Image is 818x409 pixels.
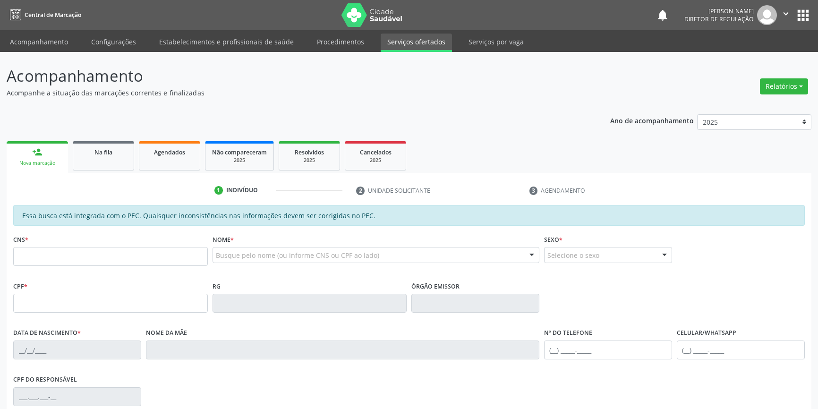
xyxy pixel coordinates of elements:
[13,205,805,226] div: Essa busca está integrada com o PEC. Quaisquer inconsistências nas informações devem ser corrigid...
[757,5,777,25] img: img
[25,11,81,19] span: Central de Marcação
[7,64,570,88] p: Acompanhamento
[677,326,736,341] label: Celular/WhatsApp
[213,279,221,294] label: RG
[226,186,258,195] div: Indivíduo
[360,148,392,156] span: Cancelados
[7,88,570,98] p: Acompanhe a situação das marcações correntes e finalizadas
[13,160,61,167] div: Nova marcação
[7,7,81,23] a: Central de Marcação
[212,157,267,164] div: 2025
[462,34,530,50] a: Serviços por vaga
[286,157,333,164] div: 2025
[13,279,27,294] label: CPF
[154,148,185,156] span: Agendados
[13,373,77,387] label: CPF do responsável
[153,34,300,50] a: Estabelecimentos e profissionais de saúde
[656,9,669,22] button: notifications
[295,148,324,156] span: Resolvidos
[13,387,141,406] input: ___.___.___-__
[13,341,141,359] input: __/__/____
[213,232,234,247] label: Nome
[610,114,694,126] p: Ano de acompanhamento
[85,34,143,50] a: Configurações
[3,34,75,50] a: Acompanhamento
[214,186,223,195] div: 1
[777,5,795,25] button: 
[547,250,599,260] span: Selecione o sexo
[13,232,28,247] label: CNS
[411,279,460,294] label: Órgão emissor
[544,232,562,247] label: Sexo
[13,326,81,341] label: Data de nascimento
[310,34,371,50] a: Procedimentos
[684,15,754,23] span: Diretor de regulação
[781,9,791,19] i: 
[760,78,808,94] button: Relatórios
[212,148,267,156] span: Não compareceram
[146,326,187,341] label: Nome da mãe
[32,147,43,157] div: person_add
[216,250,379,260] span: Busque pelo nome (ou informe CNS ou CPF ao lado)
[352,157,399,164] div: 2025
[94,148,112,156] span: Na fila
[677,341,805,359] input: (__) _____-_____
[544,341,672,359] input: (__) _____-_____
[795,7,811,24] button: apps
[381,34,452,52] a: Serviços ofertados
[544,326,592,341] label: Nº do Telefone
[684,7,754,15] div: [PERSON_NAME]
